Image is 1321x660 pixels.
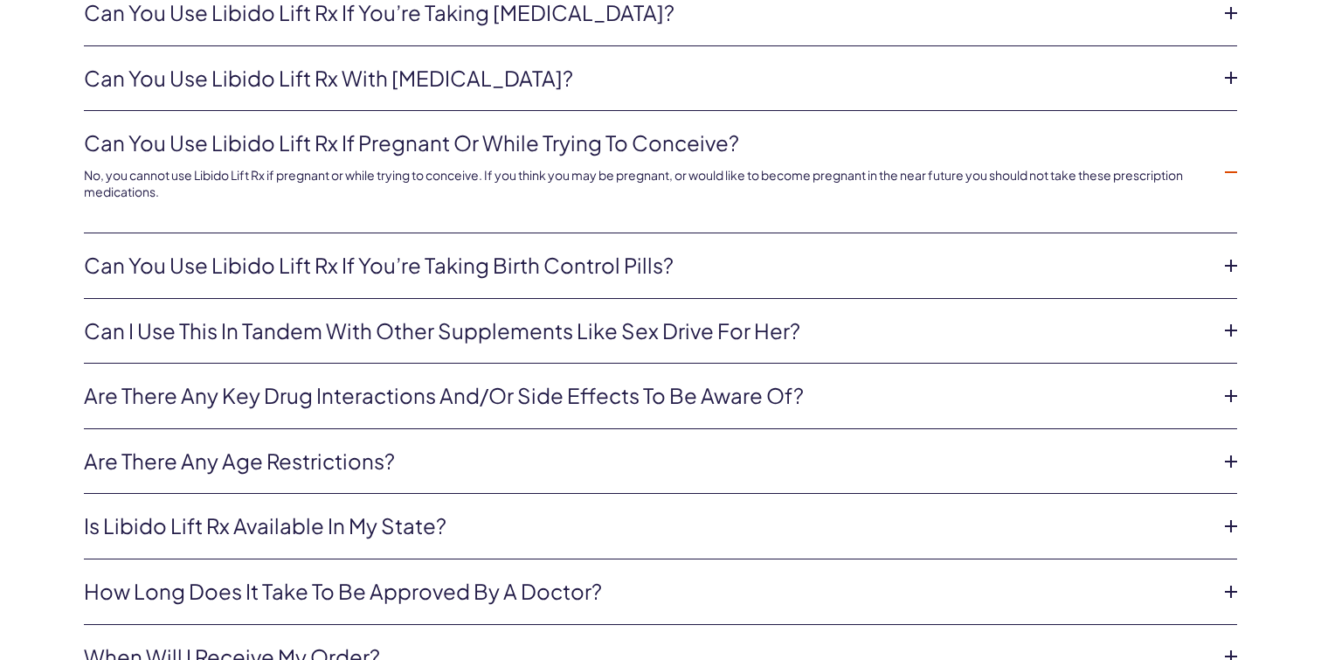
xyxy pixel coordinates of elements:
[84,167,1209,201] p: No, you cannot use Libido Lift Rx if pregnant or while trying to conceive. If you think you may b...
[84,511,1209,541] a: Is Libido Lift Rx available in my state?
[84,577,1209,607] a: How long does it take to be approved by a doctor?
[84,64,1209,94] a: Can you use Libido Lift Rx with [MEDICAL_DATA]?
[84,447,1209,476] a: Are there any age restrictions?
[84,129,1209,158] a: Can you use Libido Lift Rx if pregnant or while trying to conceive?
[84,251,1209,281] a: Can you use Libido Lift Rx if you’re taking birth control pills?
[84,381,1209,411] a: Are there any key drug interactions and/or side effects to be aware of?
[84,316,1209,346] a: Can I use this in tandem with other supplements like Sex Drive for Her?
